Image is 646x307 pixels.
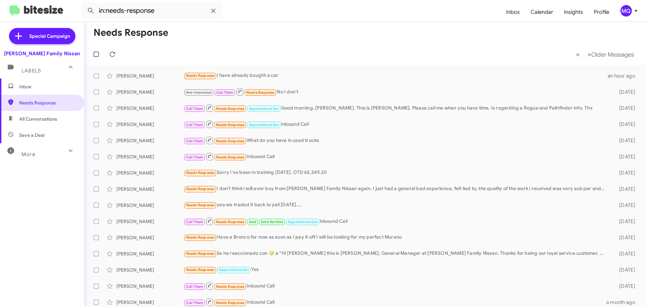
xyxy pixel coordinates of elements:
div: yea we traded it back to yall [DATE].... [184,201,608,209]
div: [DATE] [608,267,641,273]
span: Labels [22,68,41,74]
div: Have a Bronco for now as soon as I pay it off I will be looking for my perfect Murano [184,234,608,241]
span: Call Them [186,123,204,127]
div: [DATE] [608,170,641,176]
span: « [576,50,580,59]
div: [PERSON_NAME] [116,121,184,128]
span: Needs Response [186,187,215,191]
div: Yes [184,266,608,274]
div: Inbound Call [184,282,608,290]
span: Sold [249,220,257,224]
span: Call Them [216,90,234,95]
div: [DATE] [608,283,641,289]
span: Call Them [186,220,204,224]
div: [PERSON_NAME] Family Nissan [4,50,80,57]
div: [DATE] [608,89,641,95]
div: [PERSON_NAME] [116,250,184,257]
div: [DATE] [608,153,641,160]
div: What do you have in used trucks [184,136,608,145]
div: [PERSON_NAME] [116,202,184,209]
span: Call Them [186,301,204,305]
span: Needs Response [216,139,245,143]
span: Needs Response [186,203,215,207]
span: Appointment Set [288,220,317,224]
div: [PERSON_NAME] [116,72,184,79]
div: [PERSON_NAME] [116,170,184,176]
div: a month ago [606,299,641,306]
div: I have already bought a car [184,72,608,80]
div: [DATE] [608,234,641,241]
span: Needs Response [216,220,245,224]
div: [PERSON_NAME] [116,153,184,160]
div: Inbound Call [184,120,608,128]
a: Profile [588,2,615,22]
span: Special Campaign [29,33,70,39]
span: Needs Response [186,73,215,78]
div: Inbound Call [184,152,608,161]
div: [DATE] [608,218,641,225]
div: Good morning, [PERSON_NAME]. This is [PERSON_NAME]. Please call me when you have time. Is regardi... [184,104,608,112]
div: [DATE] [608,202,641,209]
a: Inbox [501,2,525,22]
div: [PERSON_NAME] [116,186,184,192]
span: Call Them [186,284,204,289]
div: [PERSON_NAME] [116,299,184,306]
span: Needs Response [186,268,215,272]
span: Needs Response [246,90,275,95]
div: Sorry I've been in training [DATE]. OTD 65,349.20 [184,169,608,177]
span: Needs Response [19,99,76,106]
span: Needs Response [216,284,245,289]
span: Inbox [19,83,76,90]
span: Appointment Set [249,123,279,127]
div: Inbound Call [184,298,606,306]
div: [PERSON_NAME] [116,218,184,225]
span: Needs Response [216,155,245,159]
span: Appointment Set [219,268,249,272]
div: [DATE] [608,250,641,257]
span: Save a Deal [19,132,44,139]
span: All Conversations [19,116,57,122]
input: Search [81,3,223,19]
div: [PERSON_NAME] [116,89,184,95]
span: Needs Response [186,251,215,256]
span: Call Them [186,155,204,159]
span: Older Messages [591,51,634,58]
span: Call Them [186,139,204,143]
div: [DATE] [608,105,641,112]
span: Needs Response [186,171,215,175]
span: Needs Response [216,301,245,305]
button: Next [583,48,638,61]
h1: Needs Response [94,27,168,38]
div: MQ [620,5,632,17]
div: [PERSON_NAME] [116,283,184,289]
div: [PERSON_NAME] [116,105,184,112]
span: Call Them [186,106,204,111]
span: Needs Response [186,235,215,240]
span: Sold Verified [261,220,283,224]
span: Needs Response [216,106,245,111]
span: Not-Interested [186,90,212,95]
button: Previous [572,48,584,61]
div: [DATE] [608,186,641,192]
span: More [22,151,35,157]
div: an hour ago [608,72,641,79]
div: Inbound Call [184,217,608,225]
div: Se ha reaccionado con 😒 a “Hi [PERSON_NAME] this is [PERSON_NAME], General Manager at [PERSON_NAM... [184,250,608,257]
span: » [587,50,591,59]
div: No I don't [184,88,608,96]
a: Calendar [525,2,559,22]
div: [DATE] [608,137,641,144]
div: [PERSON_NAME] [116,137,184,144]
div: [DATE] [608,121,641,128]
button: MQ [615,5,639,17]
div: [PERSON_NAME] [116,234,184,241]
a: Insights [559,2,588,22]
a: Special Campaign [9,28,75,44]
nav: Page navigation example [572,48,638,61]
span: Appointment Set [249,106,279,111]
div: [PERSON_NAME] [116,267,184,273]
